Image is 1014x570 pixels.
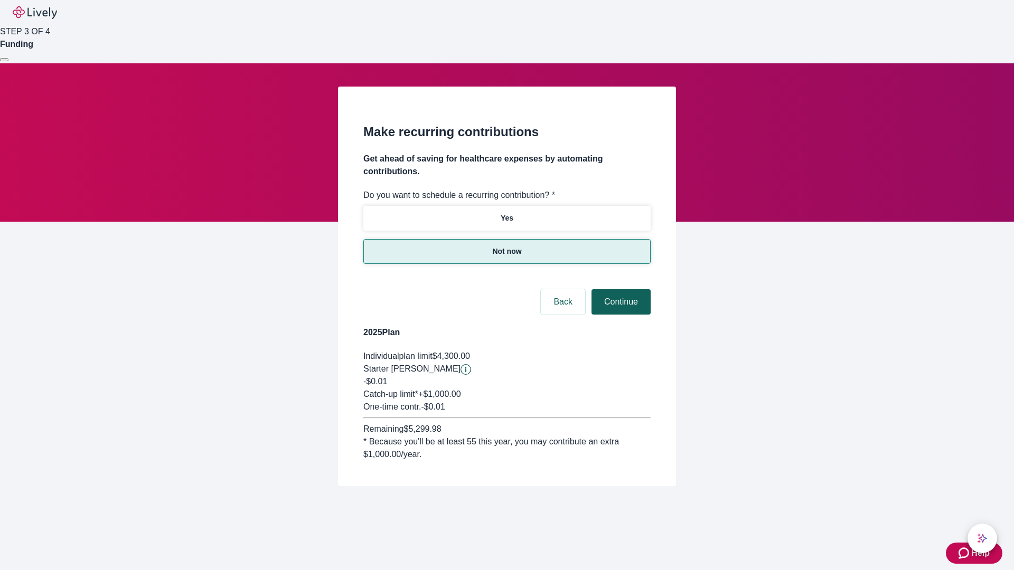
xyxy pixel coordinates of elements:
svg: Lively AI Assistant [977,533,988,544]
span: Individual plan limit [363,351,433,360]
svg: Starter penny details [461,364,471,375]
span: One-time contr. [363,402,421,411]
button: Zendesk support iconHelp [946,543,1002,564]
span: + $1,000.00 [418,389,461,398]
button: Not now [363,239,651,264]
svg: Zendesk support icon [959,547,971,559]
h2: Make recurring contributions [363,122,651,141]
button: Yes [363,206,651,231]
button: chat [968,524,997,553]
span: Catch-up limit* [363,389,418,398]
span: -$0.01 [363,377,387,386]
label: Do you want to schedule a recurring contribution? * [363,189,555,202]
button: Back [541,289,585,315]
span: $5,299.98 [403,424,441,433]
h4: Get ahead of saving for healthcare expenses by automating contributions. [363,153,651,178]
div: * Because you'll be at least 55 this year, you may contribute an extra $1,000.00 /year. [363,435,651,461]
span: $4,300.00 [433,351,470,360]
span: Help [971,547,990,559]
button: Lively will contribute $0.01 to establish your account [461,364,471,375]
span: Remaining [363,424,403,433]
img: Lively [13,6,57,19]
h4: 2025 Plan [363,326,651,339]
p: Yes [501,213,513,224]
span: Starter [PERSON_NAME] [363,364,461,373]
p: Not now [492,246,521,257]
span: - $0.01 [421,402,445,411]
button: Continue [591,289,651,315]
